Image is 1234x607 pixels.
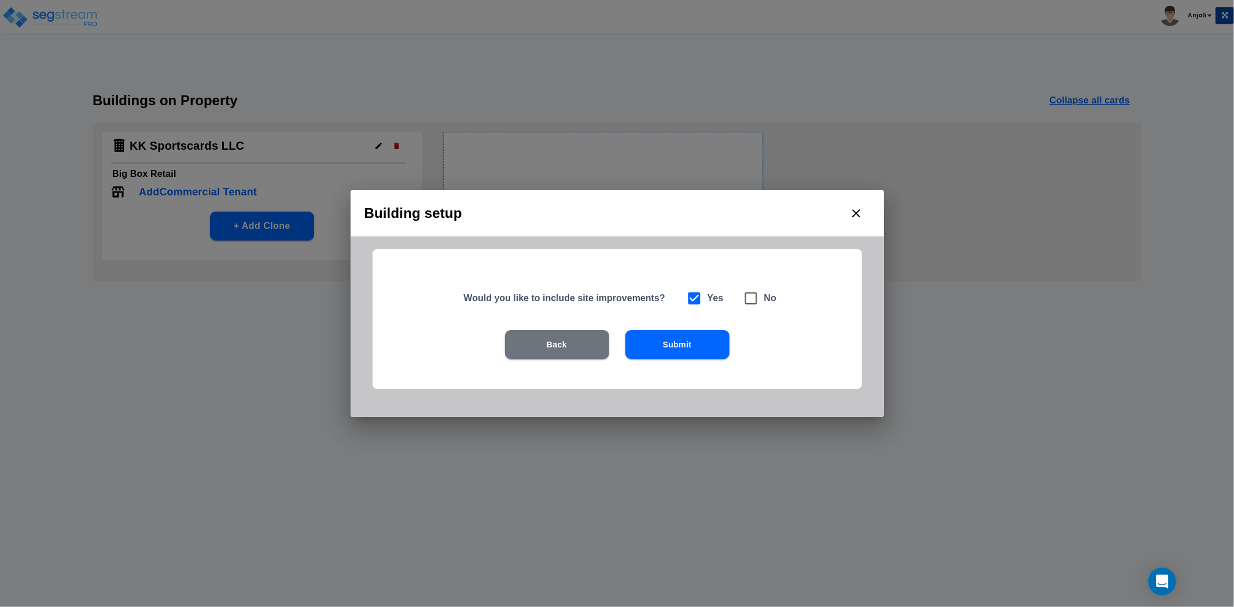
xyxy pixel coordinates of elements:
button: Back [505,330,609,359]
h2: Building setup [351,190,884,236]
div: Open Intercom Messenger [1148,568,1176,595]
h5: Would you like to include site improvements? [464,292,672,304]
button: Submit [625,330,730,359]
h6: Yes [708,290,724,306]
h6: No [764,290,777,306]
button: close [842,199,870,227]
